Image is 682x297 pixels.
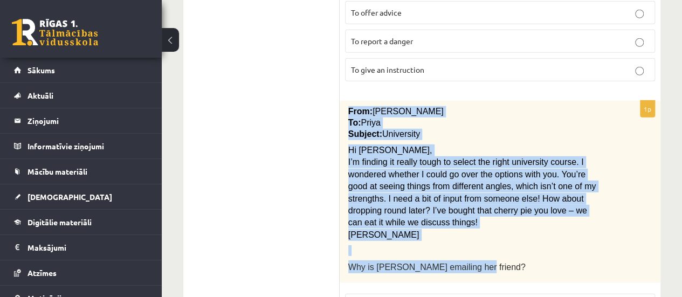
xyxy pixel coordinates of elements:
[640,100,655,118] p: 1p
[27,268,57,278] span: Atzīmes
[351,65,424,74] span: To give an instruction
[14,159,148,184] a: Mācību materiāli
[14,83,148,108] a: Aktuāli
[12,19,98,46] a: Rīgas 1. Tālmācības vidusskola
[348,263,526,272] span: Why is [PERSON_NAME] emailing her friend?
[361,118,380,127] span: Priya
[635,67,644,75] input: To give an instruction
[14,184,148,209] a: [DEMOGRAPHIC_DATA]
[14,210,148,234] a: Digitālie materiāli
[14,58,148,82] a: Sākums
[27,108,148,133] legend: Ziņojumi
[348,107,373,116] span: From:
[27,217,92,227] span: Digitālie materiāli
[348,118,361,127] span: To:
[14,108,148,133] a: Ziņojumi
[348,230,419,239] span: [PERSON_NAME]
[348,146,432,155] span: Hi [PERSON_NAME],
[373,107,444,116] span: [PERSON_NAME]
[351,36,413,46] span: To report a danger
[382,129,420,139] span: University
[27,134,148,158] legend: Informatīvie ziņojumi
[27,167,87,176] span: Mācību materiāli
[348,157,596,227] span: I’m finding it really tough to select the right university course. I wondered whether I could go ...
[14,134,148,158] a: Informatīvie ziņojumi
[14,235,148,260] a: Maksājumi
[635,10,644,18] input: To offer advice
[27,65,55,75] span: Sākums
[351,8,402,17] span: To offer advice
[27,91,53,100] span: Aktuāli
[27,235,148,260] legend: Maksājumi
[348,129,382,139] span: Subject:
[27,192,112,202] span: [DEMOGRAPHIC_DATA]
[635,38,644,47] input: To report a danger
[14,260,148,285] a: Atzīmes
